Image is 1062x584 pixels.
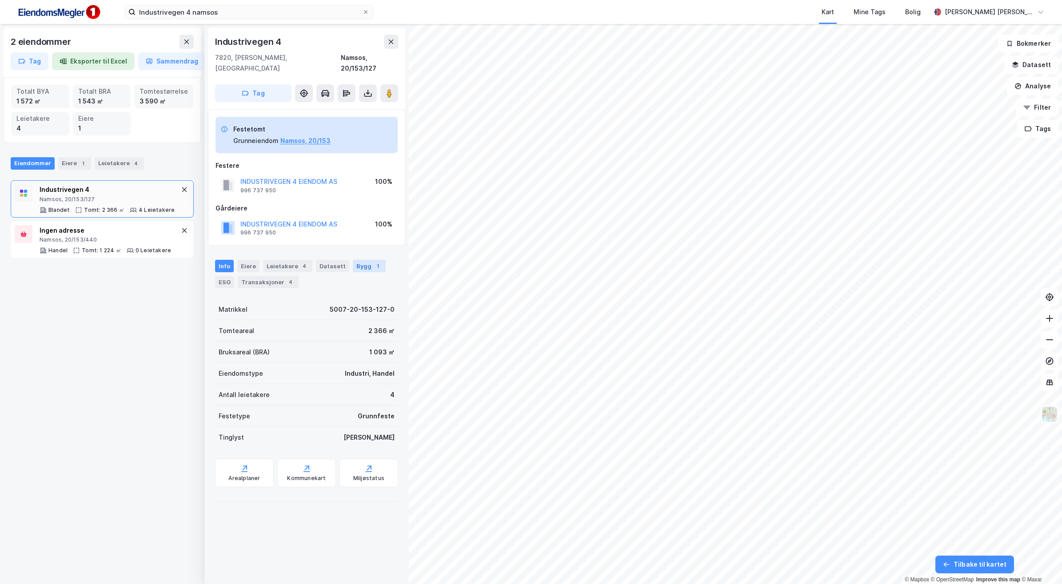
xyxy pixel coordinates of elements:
div: Grunneiendom [233,135,279,146]
button: Tag [11,52,48,70]
div: 1 543 ㎡ [78,96,126,106]
div: Bygg [353,260,386,272]
div: Leietakere [95,157,144,170]
div: [PERSON_NAME] [PERSON_NAME] [945,7,1034,17]
div: 4 [16,123,64,133]
div: 2 366 ㎡ [368,326,395,336]
div: Matrikkel [219,304,248,315]
button: Tag [215,84,291,102]
div: Handel [48,247,68,254]
button: Eksporter til Excel [52,52,135,70]
div: 996 737 950 [240,229,276,236]
button: Datasett [1004,56,1058,74]
div: Miljøstatus [353,475,384,482]
button: Bokmerker [998,35,1058,52]
div: Datasett [316,260,349,272]
div: Tinglyst [219,432,244,443]
div: 1 093 ㎡ [369,347,395,358]
button: Filter [1016,99,1058,116]
a: Mapbox [905,576,929,583]
div: Eiere [58,157,91,170]
div: 3 590 ㎡ [140,96,188,106]
div: Festere [216,160,398,171]
a: Improve this map [976,576,1020,583]
div: Tomtestørrelse [140,87,188,96]
div: 0 Leietakere [136,247,171,254]
div: Namsos, 20/153/127 [40,196,175,203]
a: OpenStreetMap [931,576,974,583]
div: Arealplaner [228,475,260,482]
div: Transaksjoner [238,276,299,288]
div: Blandet [48,207,70,214]
button: Sammendrag [138,52,206,70]
div: 1 572 ㎡ [16,96,64,106]
img: F4PB6Px+NJ5v8B7XTbfpPpyloAAAAASUVORK5CYII= [14,2,103,22]
div: Namsos, 20/153/440 [40,236,171,243]
div: Tomt: 2 366 ㎡ [84,207,124,214]
button: Tags [1017,120,1058,138]
div: 7820, [PERSON_NAME], [GEOGRAPHIC_DATA] [215,52,341,74]
div: Industrivegen 4 [215,35,283,49]
div: Tomt: 1 224 ㎡ [82,247,121,254]
div: 100% [375,219,392,230]
div: Namsos, 20/153/127 [341,52,398,74]
div: Industri, Handel [345,368,395,379]
div: Kommunekart [287,475,326,482]
div: Kontrollprogram for chat [1018,541,1062,584]
input: Søk på adresse, matrikkel, gårdeiere, leietakere eller personer [136,5,362,19]
div: 5007-20-153-127-0 [330,304,395,315]
div: Grunnfeste [358,411,395,421]
div: Eiendomstype [219,368,263,379]
div: 100% [375,176,392,187]
div: 1 [78,123,126,133]
div: Eiere [237,260,260,272]
img: Z [1041,406,1058,423]
iframe: Chat Widget [1018,541,1062,584]
div: Mine Tags [854,7,886,17]
div: Totalt BRA [78,87,126,96]
div: Festetype [219,411,250,421]
div: [PERSON_NAME] [343,432,395,443]
div: 996 737 950 [240,187,276,194]
div: Eiere [78,114,126,123]
div: ESG [215,276,234,288]
button: Tilbake til kartet [935,556,1014,573]
div: 4 Leietakere [139,207,175,214]
div: Totalt BYA [16,87,64,96]
div: Tomteareal [219,326,254,336]
button: Analyse [1007,77,1058,95]
div: Leietakere [263,260,312,272]
div: Antall leietakere [219,389,270,400]
div: Info [215,260,234,272]
div: Leietakere [16,114,64,123]
div: Bolig [905,7,921,17]
div: 1 [79,159,88,168]
div: 1 [373,262,382,270]
div: Gårdeiere [216,203,398,214]
div: 4 [132,159,140,168]
button: Namsos, 20/153 [280,135,331,146]
div: Kart [822,7,834,17]
div: Industrivegen 4 [40,184,175,195]
div: Ingen adresse [40,225,171,236]
div: 4 [300,262,309,270]
div: Bruksareal (BRA) [219,347,270,358]
div: Eiendommer [11,157,55,170]
div: Festetomt [233,124,331,135]
div: 2 eiendommer [11,35,73,49]
div: 4 [390,389,395,400]
div: 4 [286,278,295,286]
